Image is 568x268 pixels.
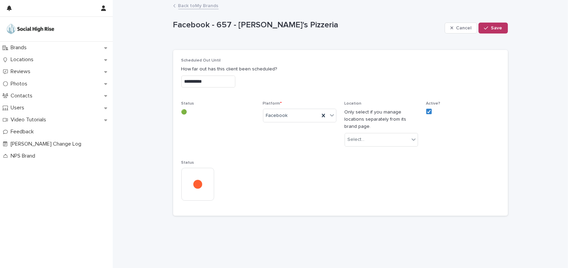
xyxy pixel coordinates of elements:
p: [PERSON_NAME] Change Log [8,141,87,147]
p: Locations [8,56,39,63]
span: Facebook [266,112,288,119]
div: Select... [348,136,365,143]
span: Save [491,26,502,30]
span: Active? [426,102,441,106]
p: Video Tutorials [8,117,52,123]
img: o5DnuTxEQV6sW9jFYBBf [5,22,55,36]
p: Feedback [8,129,39,135]
p: Contacts [8,93,38,99]
p: How far out has this client been scheduled? [181,66,500,73]
span: Location [345,102,362,106]
span: Status [181,102,194,106]
span: Platform [263,102,282,106]
button: Cancel [445,23,477,33]
button: Save [479,23,508,33]
span: Cancel [456,26,471,30]
span: Status [181,161,194,165]
span: Scheduled Out Until [181,58,221,63]
p: Reviews [8,68,36,75]
p: Photos [8,81,33,87]
p: Users [8,105,30,111]
p: Brands [8,44,32,51]
a: Back toMy Brands [178,1,219,9]
p: NPS Brand [8,153,41,159]
p: 🟢 [181,109,255,116]
p: Only select if you manage locations separately from its brand page. [345,109,418,130]
p: Facebook - 657 - [PERSON_NAME]'s Pizzeria [173,20,442,30]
